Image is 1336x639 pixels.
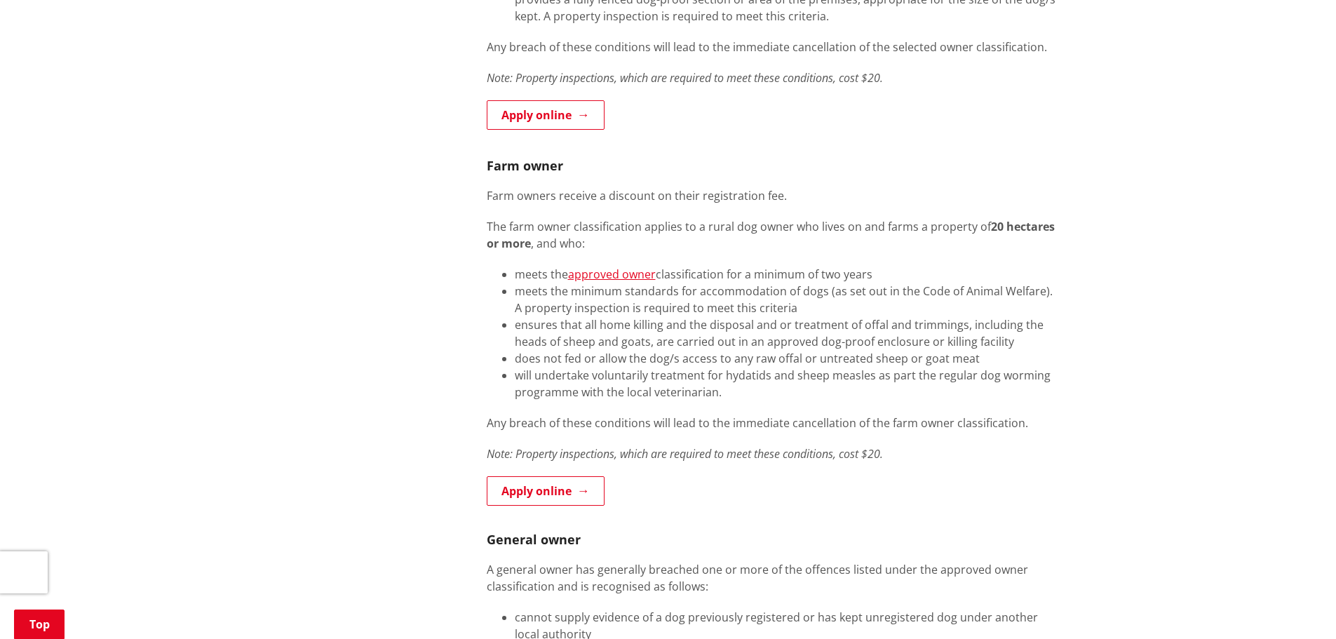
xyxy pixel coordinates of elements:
li: will undertake voluntarily treatment for hydatids and sheep measles as part the regular dog wormi... [515,367,1056,401]
li: meets the minimum standards for accommodation of dogs (as set out in the Code of Animal Welfare).... [515,283,1056,316]
strong: 20 hectares or more [487,219,1055,251]
em: Note: Property inspections, which are required to meet these conditions, cost $20. [487,70,883,86]
p: The farm owner classification applies to a rural dog owner who lives on and farms a property of ,... [487,218,1056,252]
a: Top [14,610,65,639]
a: Apply online [487,100,605,130]
a: Apply online [487,476,605,506]
p: Farm owners receive a discount on their registration fee. [487,187,1056,204]
p: A general owner has generally breached one or more of the offences listed under the approved owne... [487,561,1056,595]
iframe: Messenger Launcher [1271,580,1322,631]
p: Any breach of these conditions will lead to the immediate cancellation of the selected owner clas... [487,39,1056,55]
strong: General owner [487,531,581,548]
p: Any breach of these conditions will lead to the immediate cancellation of the farm owner classifi... [487,415,1056,431]
strong: Farm owner [487,157,563,174]
li: does not fed or allow the dog/s access to any raw offal or untreated sheep or goat meat [515,350,1056,367]
li: meets the classification for a minimum of two years [515,266,1056,283]
em: Note: Property inspections, which are required to meet these conditions, cost $20. [487,446,883,462]
li: ensures that all home killing and the disposal and or treatment of offal and trimmings, including... [515,316,1056,350]
a: approved owner [568,267,656,282]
